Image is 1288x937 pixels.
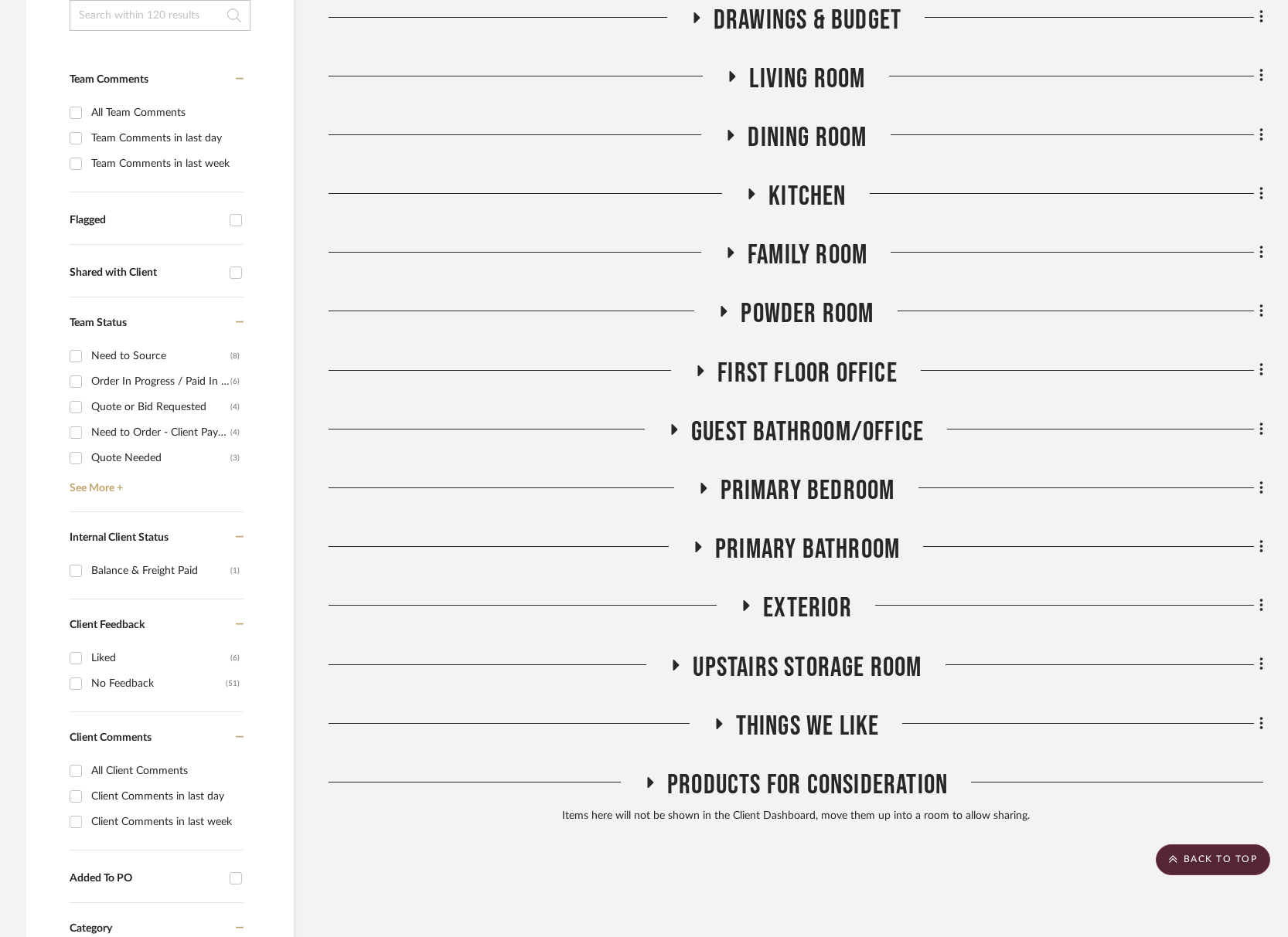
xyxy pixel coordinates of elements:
div: No Feedback [91,671,226,696]
span: Primary Bathroom [715,533,900,566]
span: Dining Room [748,121,867,154]
span: Kitchen [768,180,846,213]
span: Internal Client Status [70,532,169,543]
div: Need to Order - Client Payment Received [91,420,230,445]
div: Shared with Client [70,267,222,280]
div: Team Comments in last day [91,126,240,151]
scroll-to-top-button: BACK TO TOP [1156,844,1270,875]
span: Exterior [763,592,852,625]
a: See More + [66,470,244,495]
div: Flagged [70,214,222,227]
div: Need to Source [91,344,230,368]
div: Client Comments in last week [91,810,240,834]
span: Family Room [748,239,867,272]
span: Team Status [70,317,127,328]
span: Client Comments [70,732,152,743]
div: Quote Needed [91,446,230,470]
div: All Team Comments [91,100,240,125]
div: (3) [230,446,240,470]
div: Client Comments in last day [91,784,240,809]
div: Order In Progress / Paid In Full w/ Freight, No Balance due [91,369,230,394]
div: Balance & Freight Paid [91,558,230,583]
span: Products For Consideration [667,769,948,802]
div: (1) [230,558,240,583]
div: Liked [91,646,230,670]
span: Primary Bedroom [721,474,895,508]
div: (8) [230,344,240,368]
div: (6) [230,646,240,670]
span: First Floor Office [717,357,898,390]
div: (51) [226,671,240,696]
div: (4) [230,420,240,445]
div: All Client Comments [91,759,240,783]
span: Category [70,922,112,935]
div: Team Comments in last week [91,151,240,176]
div: Quote or Bid Requested [91,395,230,419]
div: Items here will not be shown in the Client Dashboard, move them up into a room to allow sharing. [329,808,1263,825]
span: Drawings & Budget [714,4,901,37]
div: (6) [230,369,240,394]
div: Added To PO [70,872,222,885]
span: Living Room [749,63,865,96]
div: (4) [230,395,240,419]
span: Guest Bathroom/Office [691,416,924,449]
span: Team Comments [70,74,148,85]
span: Things We Like [736,710,880,743]
span: Client Feedback [70,620,145,630]
span: Powder Room [741,297,874,331]
span: Upstairs Storage Room [693,651,922,684]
